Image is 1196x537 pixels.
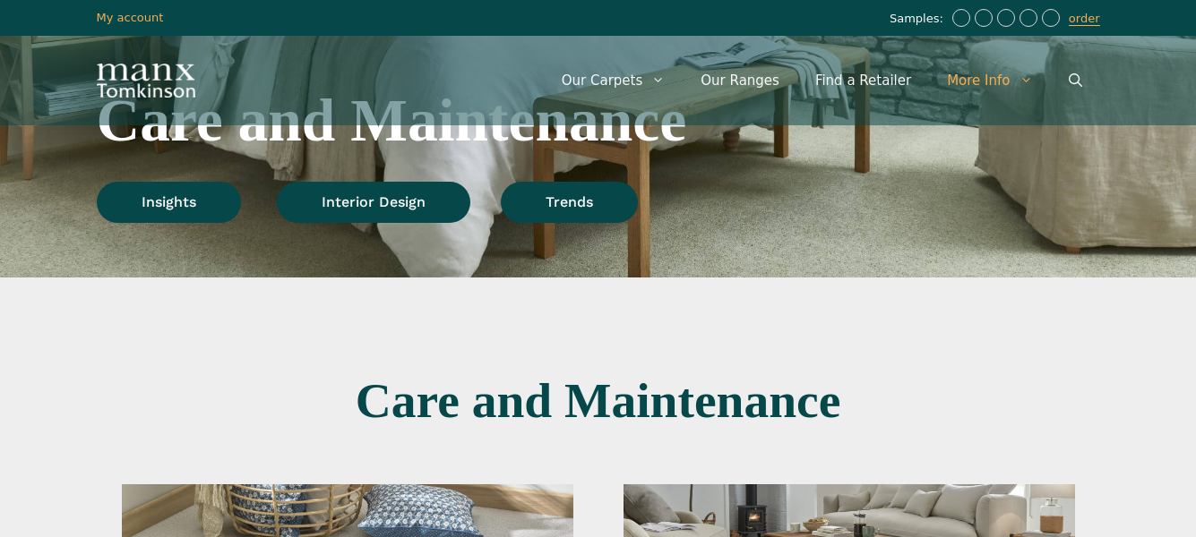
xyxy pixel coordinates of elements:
nav: Primary [544,54,1100,107]
span: Samples: [890,12,948,27]
a: Trends [501,182,638,223]
a: Our Ranges [683,54,797,107]
h1: Care and Maintenance [97,376,1100,426]
span: Trends [546,195,593,209]
a: order [1069,12,1100,26]
span: Interior Design [322,195,426,209]
a: Open Search Bar [1051,54,1100,107]
a: Interior Design [277,182,470,223]
a: My account [97,11,164,24]
span: Insights [142,195,196,209]
a: Insights [97,182,241,223]
a: Our Carpets [544,54,684,107]
a: More Info [929,54,1050,107]
h2: Care and Maintenance [97,90,801,151]
a: Find a Retailer [797,54,929,107]
img: Manx Tomkinson [97,64,195,98]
